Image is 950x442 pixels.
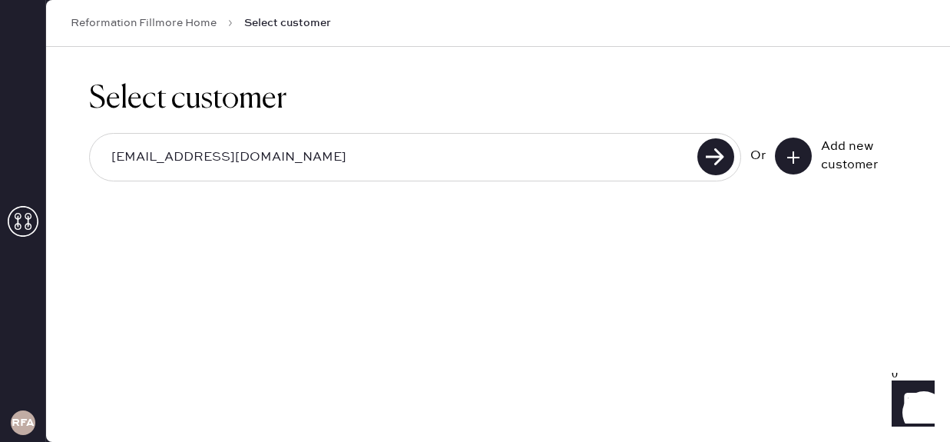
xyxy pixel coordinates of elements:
input: Search by email or phone number [99,140,693,175]
h3: RFA [12,417,35,428]
span: Select customer [244,15,331,31]
iframe: Front Chat [877,373,943,439]
div: Or [750,147,766,165]
a: Reformation Fillmore Home [71,15,217,31]
div: Add new customer [821,138,898,174]
h1: Select customer [89,81,907,118]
